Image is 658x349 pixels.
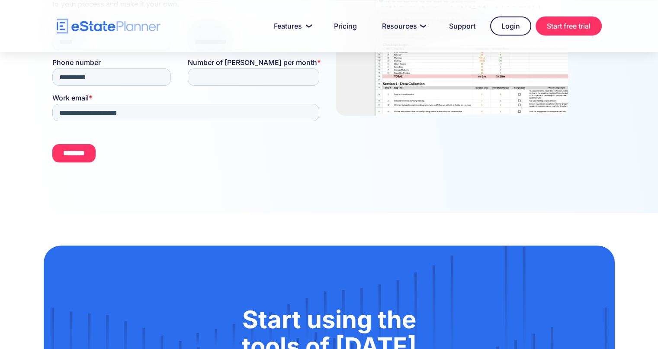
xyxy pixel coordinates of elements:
[439,17,486,35] a: Support
[263,17,319,35] a: Features
[372,17,434,35] a: Resources
[490,16,531,36] a: Login
[536,16,602,36] a: Start free trial
[52,23,323,170] iframe: Form 0
[57,19,160,34] a: home
[135,36,265,44] span: Number of [PERSON_NAME] per month
[324,17,367,35] a: Pricing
